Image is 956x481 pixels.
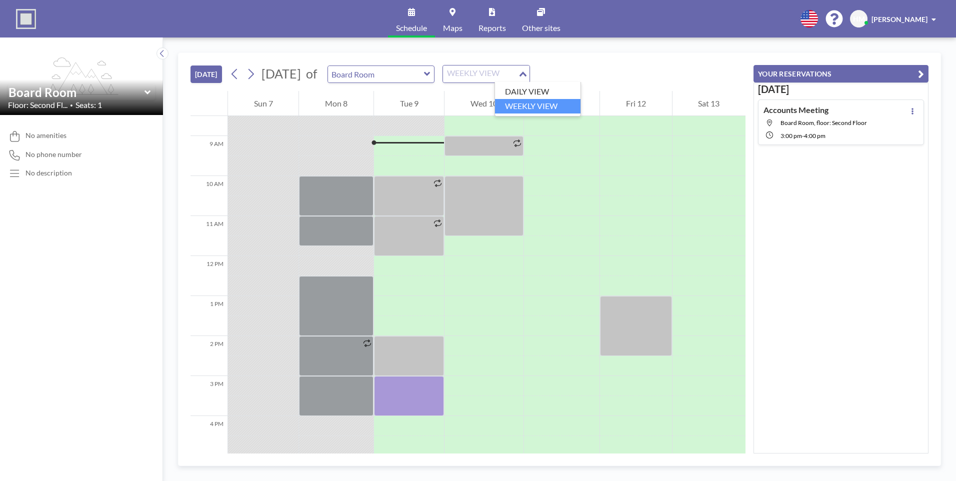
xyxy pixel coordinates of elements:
div: 1 PM [190,296,227,336]
div: Wed 10 [444,91,523,116]
h3: [DATE] [758,83,924,95]
div: 4 PM [190,416,227,456]
span: - [802,132,804,139]
span: Seats: 1 [75,100,102,110]
span: 4:00 PM [804,132,825,139]
div: Sun 7 [228,91,298,116]
img: organization-logo [16,9,36,29]
li: DAILY VIEW [495,84,580,99]
input: Search for option [444,67,517,80]
div: 9 AM [190,136,227,176]
span: Board Room, floor: Second Floor [780,119,867,126]
span: [PERSON_NAME] [871,15,927,23]
div: Search for option [443,65,529,82]
div: Fri 12 [600,91,671,116]
button: [DATE] [190,65,222,83]
span: HM [853,14,865,23]
div: 2 PM [190,336,227,376]
input: Board Room [328,66,424,82]
button: YOUR RESERVATIONS [753,65,928,82]
span: Schedule [396,24,427,32]
div: 12 PM [190,256,227,296]
div: Sat 13 [672,91,745,116]
div: 11 AM [190,216,227,256]
h4: Accounts Meeting [763,105,828,115]
div: 10 AM [190,176,227,216]
div: 8 AM [190,96,227,136]
span: No amenities [25,131,66,140]
span: No phone number [25,150,82,159]
span: Other sites [522,24,560,32]
span: Maps [443,24,462,32]
span: • [70,102,73,108]
span: [DATE] [261,66,301,81]
span: 3:00 PM [780,132,802,139]
div: No description [25,168,72,177]
div: 3 PM [190,376,227,416]
input: Board Room [8,85,144,99]
span: Reports [478,24,506,32]
span: Floor: Second Fl... [8,100,67,110]
div: Tue 9 [374,91,444,116]
li: WEEKLY VIEW [495,99,580,113]
span: of [306,66,317,81]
